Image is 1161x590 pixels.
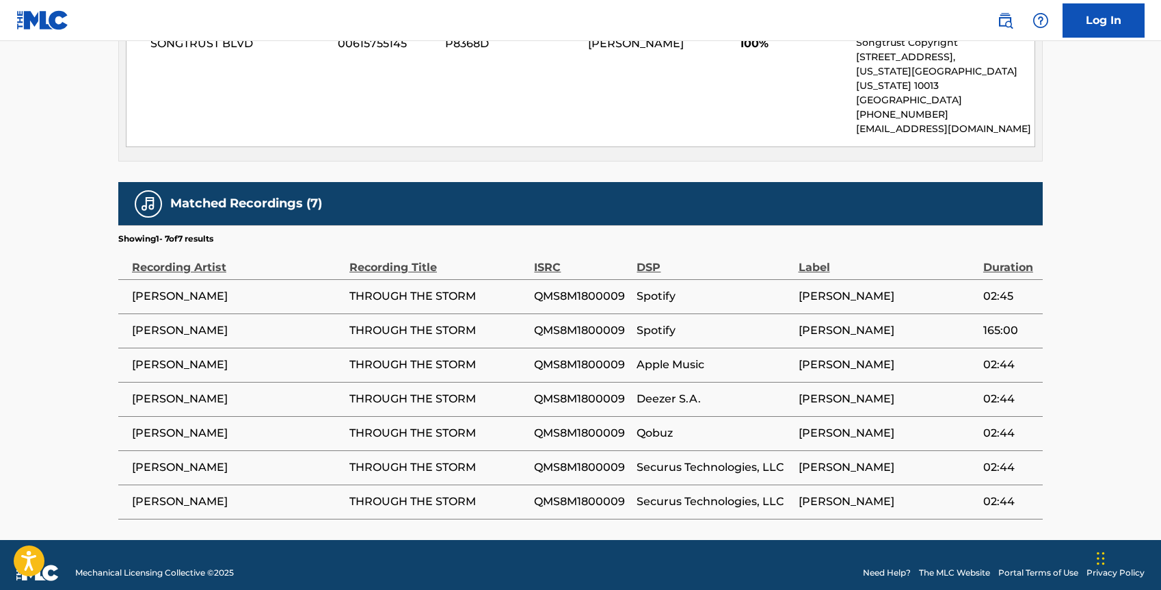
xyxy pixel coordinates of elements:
a: Portal Terms of Use [998,567,1078,579]
span: Securus Technologies, LLC [637,493,791,510]
div: DSP [637,245,791,276]
span: THROUGH THE STORM [349,391,527,407]
img: MLC Logo [16,10,69,30]
p: [EMAIL_ADDRESS][DOMAIN_NAME] [856,122,1035,136]
span: [PERSON_NAME] [132,391,343,407]
span: THROUGH THE STORM [349,357,527,373]
span: [PERSON_NAME] [799,322,976,339]
span: THROUGH THE STORM [349,459,527,476]
div: Recording Title [349,245,527,276]
p: Songtrust Copyright [856,36,1035,50]
span: [PERSON_NAME] [132,425,343,441]
span: QMS8M1800009 [534,322,630,339]
p: [GEOGRAPHIC_DATA] [856,93,1035,107]
span: [PERSON_NAME] [799,391,976,407]
span: QMS8M1800009 [534,459,630,476]
span: 00615755145 [338,36,435,52]
span: 02:44 [983,391,1036,407]
span: Mechanical Licensing Collective © 2025 [75,567,234,579]
a: Privacy Policy [1086,567,1145,579]
div: ISRC [534,245,630,276]
span: THROUGH THE STORM [349,288,527,305]
img: search [997,12,1013,29]
img: logo [16,565,59,581]
span: THROUGH THE STORM [349,425,527,441]
span: 02:44 [983,459,1036,476]
p: Showing 1 - 7 of 7 results [118,233,213,245]
span: [PERSON_NAME] [588,37,684,50]
div: Recording Artist [132,245,343,276]
div: Label [799,245,976,276]
h5: Matched Recordings (7) [170,196,322,211]
span: THROUGH THE STORM [349,322,527,339]
div: Duration [983,245,1036,276]
span: QMS8M1800009 [534,425,630,441]
a: Need Help? [863,567,911,579]
span: Securus Technologies, LLC [637,459,791,476]
img: help [1032,12,1049,29]
span: QMS8M1800009 [534,357,630,373]
span: [PERSON_NAME] [799,425,976,441]
div: Help [1027,7,1054,34]
span: [PERSON_NAME] [132,357,343,373]
span: THROUGH THE STORM [349,493,527,510]
span: P8368D [445,36,578,52]
span: [PERSON_NAME] [799,288,976,305]
span: [PERSON_NAME] [132,493,343,510]
span: 02:44 [983,425,1036,441]
span: Qobuz [637,425,791,441]
span: Spotify [637,322,791,339]
span: QMS8M1800009 [534,391,630,407]
p: [STREET_ADDRESS], [856,50,1035,64]
span: [PERSON_NAME] [132,288,343,305]
span: Spotify [637,288,791,305]
p: [PHONE_NUMBER] [856,107,1035,122]
a: Log In [1063,3,1145,38]
span: 165:00 [983,322,1036,339]
span: 02:45 [983,288,1036,305]
div: Drag [1097,538,1105,579]
span: 02:44 [983,357,1036,373]
iframe: Chat Widget [1093,524,1161,590]
span: Apple Music [637,357,791,373]
span: [PERSON_NAME] [799,493,976,510]
span: [PERSON_NAME] [799,357,976,373]
span: 02:44 [983,493,1036,510]
span: [PERSON_NAME] [132,322,343,339]
p: [US_STATE][GEOGRAPHIC_DATA][US_STATE] 10013 [856,64,1035,93]
a: Public Search [991,7,1019,34]
span: SONGTRUST BLVD [150,36,328,52]
span: 100% [740,36,846,52]
a: The MLC Website [919,567,990,579]
span: QMS8M1800009 [534,493,630,510]
span: Deezer S.A. [637,391,791,407]
span: [PERSON_NAME] [799,459,976,476]
img: Matched Recordings [140,196,157,212]
span: QMS8M1800009 [534,288,630,305]
span: [PERSON_NAME] [132,459,343,476]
